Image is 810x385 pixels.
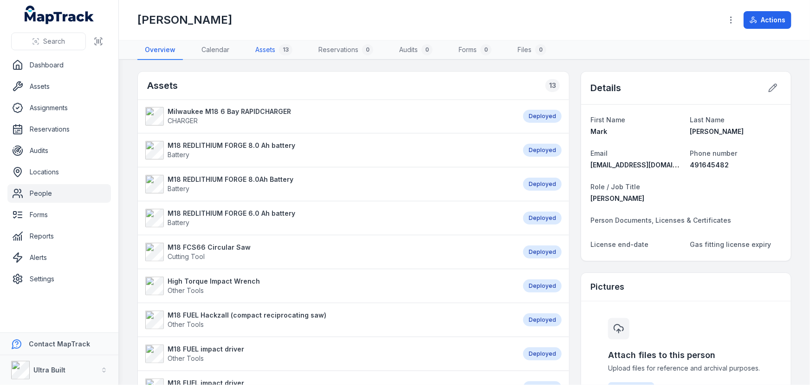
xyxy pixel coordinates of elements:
span: 491645482 [690,161,729,169]
span: Email [590,149,608,157]
span: Search [43,37,65,46]
strong: M18 REDLITHIUM FORGE 6.0 Ah battery [168,209,295,218]
span: Last Name [690,116,725,124]
span: First Name [590,116,625,124]
span: Other Tools [168,354,204,362]
a: Reservations [7,120,111,139]
div: 0 [480,44,492,55]
h2: Assets [147,79,178,92]
a: Dashboard [7,56,111,74]
a: Reservations0 [311,40,381,60]
a: Assets [7,77,111,96]
h2: Details [590,81,621,94]
div: 13 [279,44,292,55]
a: Calendar [194,40,237,60]
a: MapTrack [25,6,94,24]
div: Deployed [523,347,562,360]
a: Audits [7,141,111,160]
span: Upload files for reference and archival purposes. [608,364,764,373]
a: M18 REDLITHIUM FORGE 8.0Ah BatteryBattery [145,175,514,193]
span: Battery [168,219,189,226]
span: License end-date [590,240,648,248]
a: Overview [137,40,183,60]
div: Deployed [523,246,562,259]
span: Person Documents, Licenses & Certificates [590,216,731,224]
div: Deployed [523,144,562,157]
div: 0 [535,44,546,55]
a: Reports [7,227,111,246]
a: Alerts [7,248,111,267]
span: Gas fitting license expiry [690,240,771,248]
h3: Pictures [590,280,624,293]
button: Actions [744,11,791,29]
strong: Ultra Built [33,366,65,374]
a: High Torque Impact WrenchOther Tools [145,277,514,295]
a: People [7,184,111,203]
div: Deployed [523,313,562,326]
a: M18 FCS66 Circular SawCutting Tool [145,243,514,261]
span: Mark [590,127,607,135]
a: Files0 [510,40,554,60]
div: Deployed [523,212,562,225]
div: 0 [362,44,373,55]
a: M18 REDLITHIUM FORGE 8.0 Ah batteryBattery [145,141,514,159]
span: [EMAIL_ADDRESS][DOMAIN_NAME] [590,161,702,169]
h1: [PERSON_NAME] [137,13,232,27]
span: [PERSON_NAME] [690,127,744,135]
a: M18 REDLITHIUM FORGE 6.0 Ah batteryBattery [145,209,514,227]
span: Role / Job Title [590,183,640,191]
span: Phone number [690,149,737,157]
span: CHARGER [168,117,198,125]
a: M18 FUEL impact driverOther Tools [145,345,514,363]
span: Battery [168,151,189,159]
span: Other Tools [168,320,204,328]
a: Locations [7,163,111,181]
strong: Contact MapTrack [29,340,90,348]
strong: M18 FUEL Hackzall (compact reciprocating saw) [168,311,326,320]
span: Cutting Tool [168,252,205,260]
div: Deployed [523,110,562,123]
a: Forms [7,206,111,224]
strong: M18 FUEL impact driver [168,345,244,354]
a: Milwaukee M18 6 Bay RAPIDCHARGERCHARGER [145,107,514,126]
div: Deployed [523,279,562,292]
h3: Attach files to this person [608,349,764,362]
div: 13 [545,79,560,92]
span: Other Tools [168,286,204,294]
span: Battery [168,185,189,192]
a: M18 FUEL Hackzall (compact reciprocating saw)Other Tools [145,311,514,329]
a: Assets13 [248,40,300,60]
a: Forms0 [451,40,499,60]
strong: Milwaukee M18 6 Bay RAPIDCHARGER [168,107,291,116]
strong: M18 REDLITHIUM FORGE 8.0 Ah battery [168,141,295,150]
a: Audits0 [392,40,440,60]
strong: M18 FCS66 Circular Saw [168,243,251,252]
div: Deployed [523,178,562,191]
strong: High Torque Impact Wrench [168,277,260,286]
div: 0 [421,44,433,55]
a: Assignments [7,99,111,117]
strong: M18 REDLITHIUM FORGE 8.0Ah Battery [168,175,293,184]
button: Search [11,33,86,50]
span: [PERSON_NAME] [590,194,644,202]
a: Settings [7,270,111,288]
